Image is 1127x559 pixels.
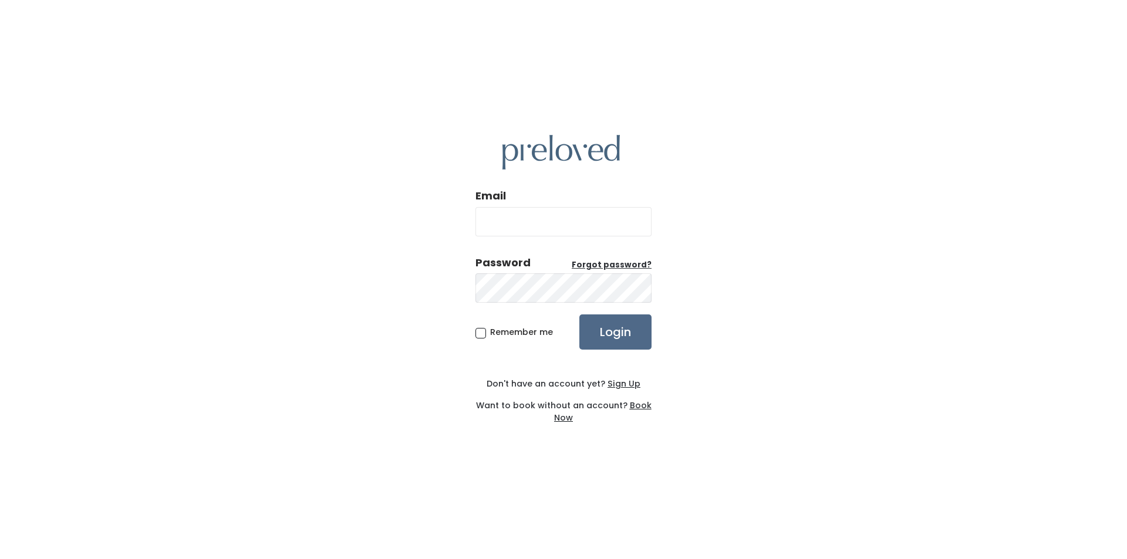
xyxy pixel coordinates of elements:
div: Want to book without an account? [475,390,652,424]
div: Don't have an account yet? [475,378,652,390]
div: Password [475,255,531,270]
a: Sign Up [605,378,640,389]
a: Forgot password? [572,259,652,271]
img: preloved logo [502,135,620,170]
span: Remember me [490,326,553,338]
input: Login [579,314,652,350]
a: Book Now [554,399,652,424]
u: Sign Up [608,378,640,389]
label: Email [475,188,506,204]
